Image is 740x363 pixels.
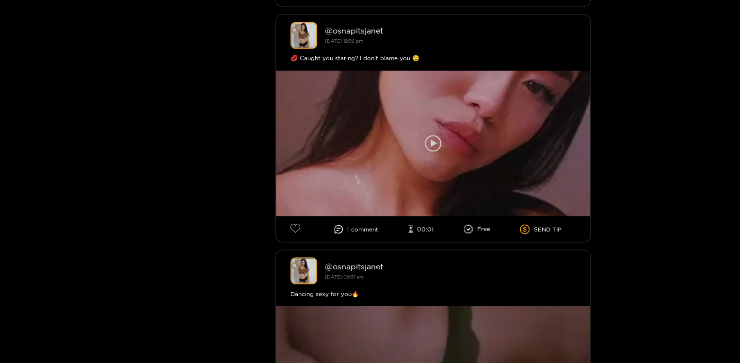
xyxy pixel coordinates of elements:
li: Free [464,224,490,234]
div: Dancing sexy for you🔥 [290,289,576,298]
li: SEND TIP [520,224,561,234]
img: osnapitsjanet [290,257,317,284]
div: 💋 Caught you staring? I don’t blame you 😉 [290,53,576,63]
img: osnapitsjanet [290,22,317,49]
small: [DATE] 09:31 am [325,274,364,279]
li: 00:01 [408,225,434,233]
small: [DATE] 19:36 pm [325,38,363,44]
div: @ osnapitsjanet [325,26,576,35]
span: comment [351,226,378,232]
li: 1 [334,225,378,233]
div: @ osnapitsjanet [325,262,576,270]
span: dollar [520,224,533,234]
